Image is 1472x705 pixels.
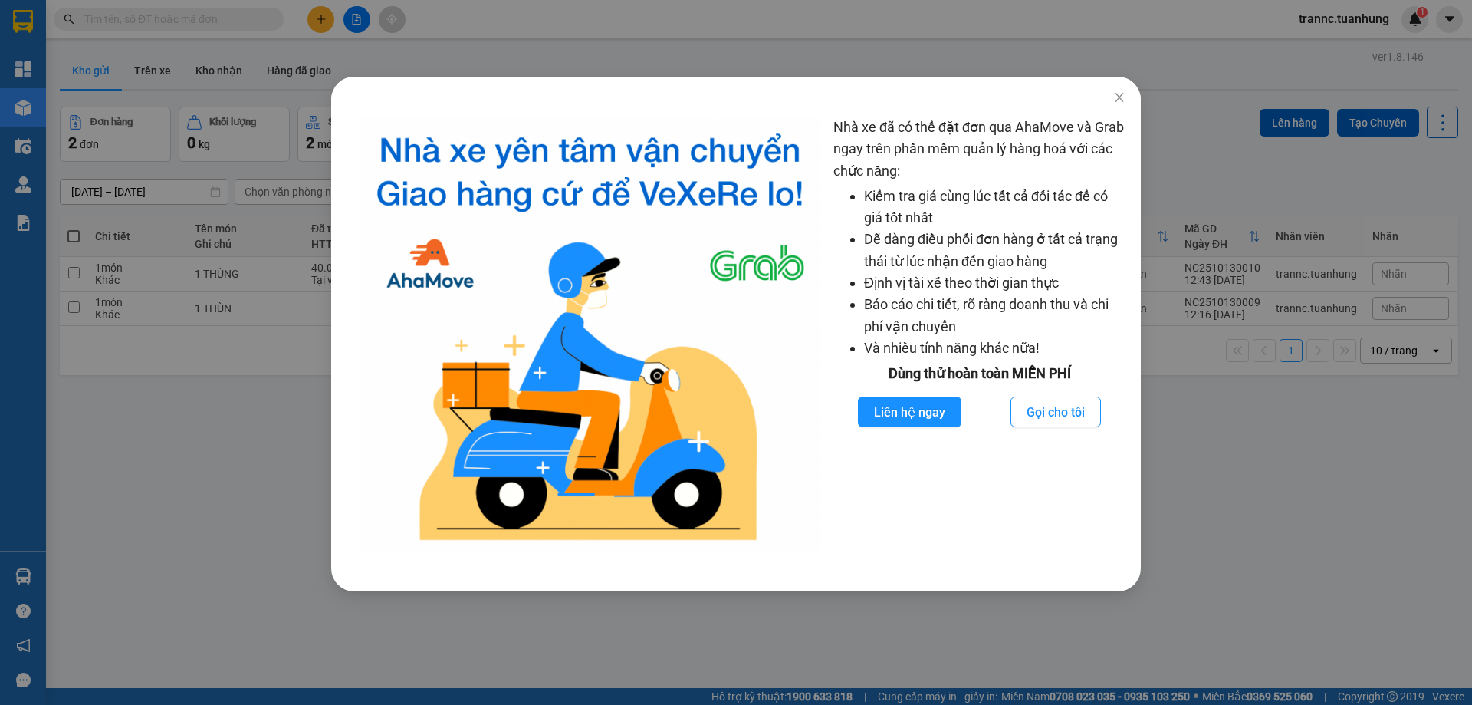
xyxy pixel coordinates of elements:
[874,403,945,422] span: Liên hệ ngay
[833,363,1125,384] div: Dùng thử hoàn toàn MIỄN PHÍ
[1010,397,1101,427] button: Gọi cho tôi
[864,186,1125,229] li: Kiểm tra giá cùng lúc tất cả đối tác để có giá tốt nhất
[833,117,1125,553] div: Nhà xe đã có thể đặt đơn qua AhaMove và Grab ngay trên phần mềm quản lý hàng hoá với các chức năng:
[864,229,1125,272] li: Dễ dàng điều phối đơn hàng ở tất cả trạng thái từ lúc nhận đến giao hàng
[864,294,1125,338] li: Báo cáo chi tiết, rõ ràng doanh thu và chi phí vận chuyển
[1027,403,1085,422] span: Gọi cho tôi
[359,117,821,553] img: logo
[858,397,961,427] button: Liên hệ ngay
[1113,91,1125,104] span: close
[1098,77,1141,120] button: Close
[864,338,1125,359] li: Và nhiều tính năng khác nữa!
[864,272,1125,294] li: Định vị tài xế theo thời gian thực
